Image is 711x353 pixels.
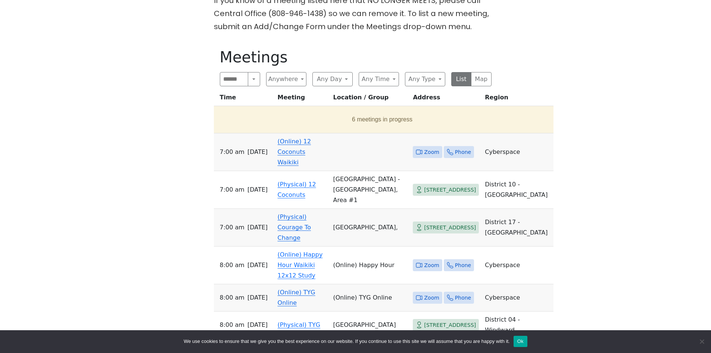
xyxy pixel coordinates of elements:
td: Cyberspace [482,284,553,312]
span: Phone [455,148,471,157]
span: [DATE] [247,320,268,330]
button: Map [471,72,492,86]
h1: Meetings [220,48,492,66]
span: [STREET_ADDRESS] [424,185,476,195]
a: (Online) 12 Coconuts Waikiki [278,138,311,166]
td: [GEOGRAPHIC_DATA], [330,209,410,247]
span: 8:00 AM [220,320,244,330]
button: Any Type [405,72,445,86]
button: Anywhere [266,72,306,86]
th: Address [410,92,482,106]
td: District 04 - Windward [482,312,553,339]
a: (Online) TYG Online [278,289,315,306]
span: 7:00 AM [220,222,244,233]
span: Zoom [424,261,439,270]
span: [DATE] [247,292,268,303]
span: 7:00 AM [220,147,244,157]
td: District 10 - [GEOGRAPHIC_DATA] [482,171,553,209]
button: List [451,72,472,86]
button: Search [248,72,260,86]
td: [GEOGRAPHIC_DATA] - [GEOGRAPHIC_DATA], Area #1 [330,171,410,209]
th: Location / Group [330,92,410,106]
a: (Online) Happy Hour Waikiki 12x12 Study [278,251,323,279]
button: Any Time [359,72,399,86]
a: (Physical) Courage To Change [278,213,311,241]
span: 8:00 AM [220,292,244,303]
td: (Online) TYG Online [330,284,410,312]
button: 6 meetings in progress [217,109,548,130]
button: Ok [514,336,527,347]
th: Region [482,92,553,106]
input: Search [220,72,249,86]
span: Phone [455,261,471,270]
a: (Physical) 12 Coconuts [278,181,316,198]
span: [DATE] [247,222,268,233]
td: Cyberspace [482,133,553,171]
span: [STREET_ADDRESS] [424,321,476,330]
button: Any Day [312,72,353,86]
a: (Physical) TYG [278,321,321,328]
span: [DATE] [247,147,268,157]
span: [DATE] [247,260,268,270]
th: Time [214,92,275,106]
td: District 17 - [GEOGRAPHIC_DATA] [482,209,553,247]
span: 7:00 AM [220,185,244,195]
th: Meeting [275,92,330,106]
span: 8:00 AM [220,260,244,270]
span: [DATE] [247,185,268,195]
td: (Online) Happy Hour [330,247,410,284]
span: Phone [455,293,471,303]
span: Zoom [424,148,439,157]
td: Cyberspace [482,247,553,284]
span: We use cookies to ensure that we give you the best experience on our website. If you continue to ... [184,338,509,345]
span: [STREET_ADDRESS] [424,223,476,232]
td: [GEOGRAPHIC_DATA] [330,312,410,339]
span: Zoom [424,293,439,303]
span: No [698,338,705,345]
